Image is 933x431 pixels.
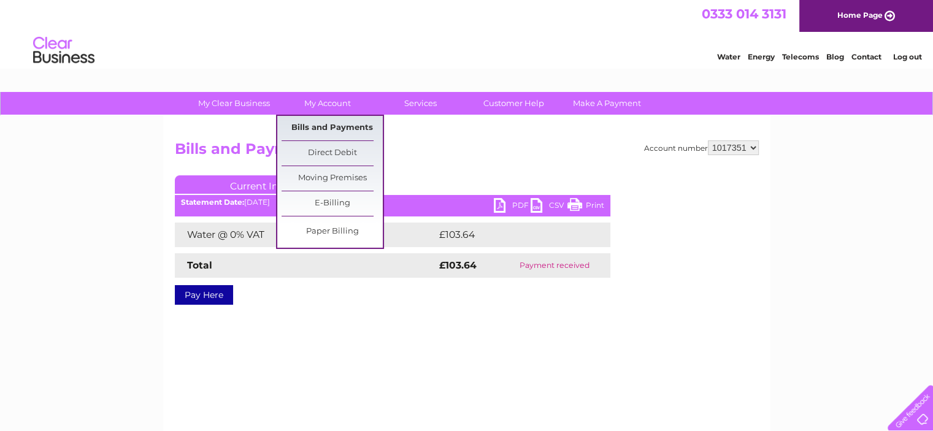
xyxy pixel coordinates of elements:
[463,92,564,115] a: Customer Help
[370,92,471,115] a: Services
[187,259,212,271] strong: Total
[531,198,567,216] a: CSV
[439,259,477,271] strong: £103.64
[782,52,819,61] a: Telecoms
[282,141,383,166] a: Direct Debit
[282,116,383,140] a: Bills and Payments
[175,140,759,164] h2: Bills and Payments
[499,253,610,278] td: Payment received
[893,52,921,61] a: Log out
[175,223,436,247] td: Water @ 0% VAT
[277,92,378,115] a: My Account
[436,223,588,247] td: £103.64
[644,140,759,155] div: Account number
[282,219,383,244] a: Paper Billing
[183,92,285,115] a: My Clear Business
[556,92,658,115] a: Make A Payment
[748,52,775,61] a: Energy
[826,52,844,61] a: Blog
[175,285,233,305] a: Pay Here
[181,197,244,207] b: Statement Date:
[702,6,786,21] a: 0333 014 3131
[282,166,383,191] a: Moving Premises
[175,175,359,194] a: Current Invoice
[494,198,531,216] a: PDF
[282,191,383,216] a: E-Billing
[175,198,610,207] div: [DATE]
[33,32,95,69] img: logo.png
[567,198,604,216] a: Print
[177,7,757,59] div: Clear Business is a trading name of Verastar Limited (registered in [GEOGRAPHIC_DATA] No. 3667643...
[717,52,740,61] a: Water
[851,52,881,61] a: Contact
